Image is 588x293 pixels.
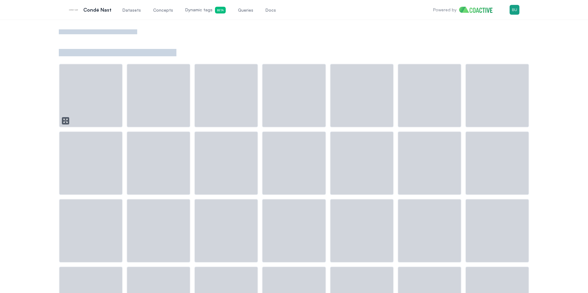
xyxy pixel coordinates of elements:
[123,7,141,13] span: Datasets
[69,5,78,15] img: Condé Nast
[83,6,111,13] p: Condé Nast
[215,7,226,13] span: Beta
[510,5,519,15] img: Menu for the logged in user
[433,7,457,13] p: Powered by
[238,7,253,13] span: Queries
[153,7,173,13] span: Concepts
[459,7,497,13] img: Home
[185,7,226,13] span: Dynamic tags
